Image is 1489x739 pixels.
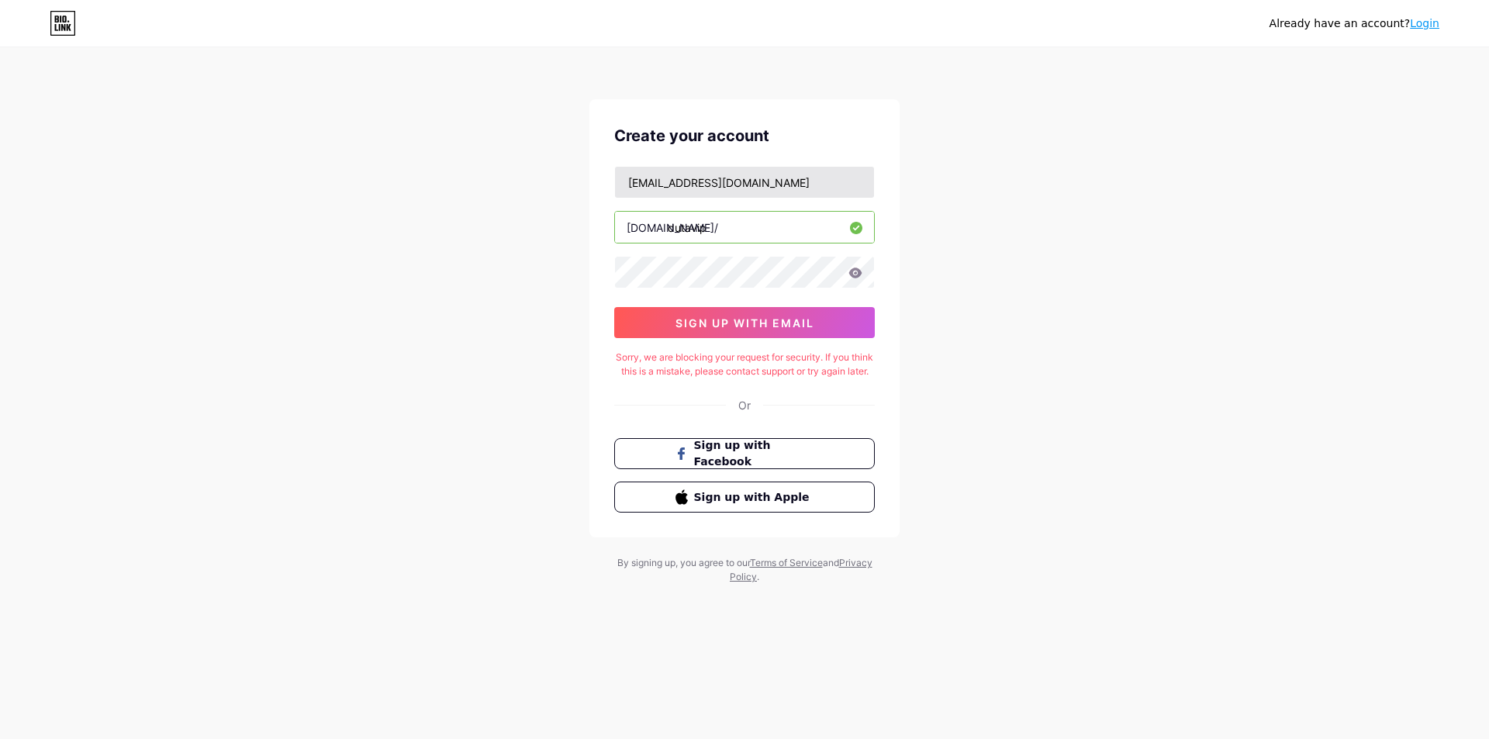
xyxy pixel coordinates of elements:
[694,489,814,506] span: Sign up with Apple
[1270,16,1439,32] div: Already have an account?
[614,438,875,469] button: Sign up with Facebook
[615,212,874,243] input: username
[750,557,823,568] a: Terms of Service
[738,397,751,413] div: Or
[1410,17,1439,29] a: Login
[627,219,718,236] div: [DOMAIN_NAME]/
[614,307,875,338] button: sign up with email
[613,556,876,584] div: By signing up, you agree to our and .
[694,437,814,470] span: Sign up with Facebook
[614,124,875,147] div: Create your account
[675,316,814,330] span: sign up with email
[615,167,874,198] input: Email
[614,351,875,378] div: Sorry, we are blocking your request for security. If you think this is a mistake, please contact ...
[614,482,875,513] button: Sign up with Apple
